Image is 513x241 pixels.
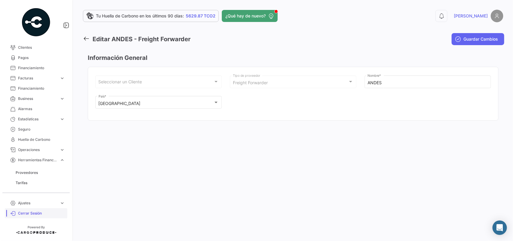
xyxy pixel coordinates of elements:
span: Cerrar Sesión [18,211,65,216]
span: Facturas [18,76,57,81]
a: Alarmas [5,104,67,114]
span: Operaciones [18,147,57,153]
a: Proveedores [13,168,67,177]
span: Guardar Cambios [464,36,498,42]
span: Huella de Carbono [18,137,65,142]
img: powered-by.png [21,7,51,37]
span: Seguro [18,127,65,132]
span: expand_more [60,157,65,163]
a: Tu Huella de Carbono en los últimos 90 días:5629.87 TCO2 [83,10,219,22]
mat-select-trigger: [GEOGRAPHIC_DATA] [99,101,141,106]
span: Ajustes [18,200,57,206]
span: expand_more [60,116,65,122]
mat-select-trigger: Freight Forwarder [233,80,268,85]
a: Clientes [5,42,67,53]
button: Guardar Cambios [452,33,504,45]
h3: Información General [88,54,499,62]
span: expand_more [60,147,65,153]
div: Abrir Intercom Messenger [493,221,507,235]
span: Financiamiento [18,65,65,71]
img: placeholder-user.png [491,10,503,22]
span: Business [18,96,57,101]
a: Pagos [5,53,67,63]
button: ¿Qué hay de nuevo? [222,10,278,22]
span: Pagos [18,55,65,60]
h3: Editar ANDES - Freight Forwarder [93,35,191,44]
span: Estadísticas [18,116,57,122]
span: [PERSON_NAME] [454,13,488,19]
a: Financiamiento [5,83,67,94]
span: expand_more [60,200,65,206]
span: Clientes [18,45,65,50]
a: Tarifas [13,178,67,187]
span: Alarmas [18,106,65,112]
span: expand_more [60,76,65,81]
span: Proveedores [16,170,38,175]
a: Financiamiento [5,63,67,73]
span: Tarifas [16,180,27,186]
span: Tu Huella de Carbono en los últimos 90 días: [96,13,184,19]
span: expand_more [60,96,65,101]
span: 5629.87 TCO2 [186,13,215,19]
span: ¿Qué hay de nuevo? [225,13,266,19]
span: Seleccionar un Cliente [99,80,213,85]
a: Seguro [5,124,67,134]
span: Financiamiento [18,86,65,91]
span: Herramientas Financieras [18,157,57,163]
a: Huella de Carbono [5,134,67,145]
